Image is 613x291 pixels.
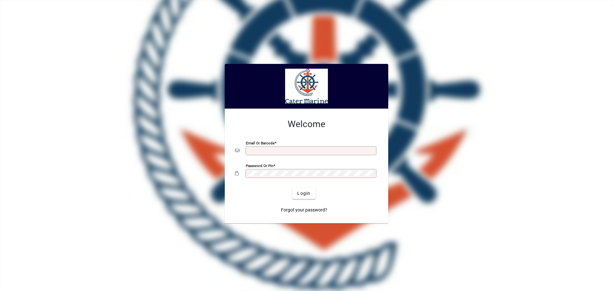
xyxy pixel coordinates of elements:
[292,188,315,199] button: Login
[246,141,275,145] mat-label: Email or Barcode
[281,207,327,213] span: Forgot your password?
[235,119,378,130] h2: Welcome
[278,204,330,216] a: Forgot your password?
[246,164,273,168] mat-label: Password or Pin
[297,190,310,197] span: Login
